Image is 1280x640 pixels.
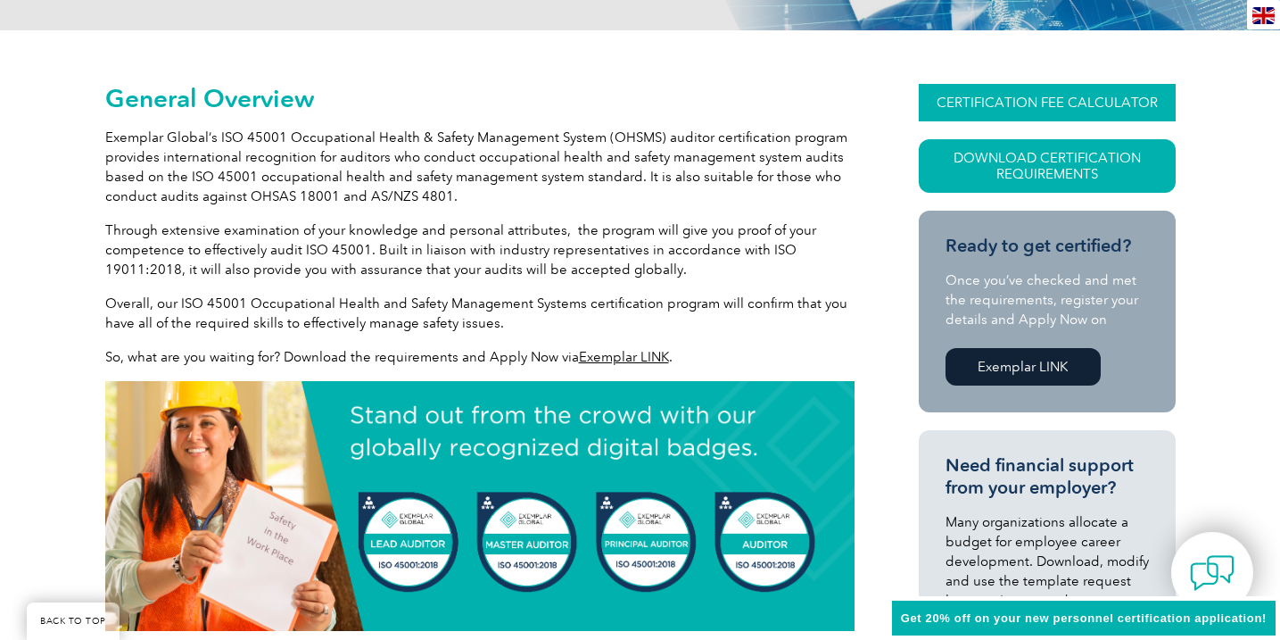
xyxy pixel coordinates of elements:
[105,128,855,206] p: Exemplar Global’s ISO 45001 Occupational Health & Safety Management System (OHSMS) auditor certif...
[105,347,855,367] p: So, what are you waiting for? Download the requirements and Apply Now via .
[105,381,855,631] img: digital badge
[1190,551,1235,595] img: contact-chat.png
[946,235,1149,257] h3: Ready to get certified?
[946,270,1149,329] p: Once you’ve checked and met the requirements, register your details and Apply Now on
[919,84,1176,121] a: CERTIFICATION FEE CALCULATOR
[105,294,855,333] p: Overall, our ISO 45001 Occupational Health and Safety Management Systems certification program wi...
[579,349,669,365] a: Exemplar LINK
[105,84,855,112] h2: General Overview
[946,348,1101,386] a: Exemplar LINK
[105,220,855,279] p: Through extensive examination of your knowledge and personal attributes, the program will give yo...
[946,512,1149,630] p: Many organizations allocate a budget for employee career development. Download, modify and use th...
[27,603,120,640] a: BACK TO TOP
[946,454,1149,499] h3: Need financial support from your employer?
[1252,7,1275,24] img: en
[919,139,1176,193] a: Download Certification Requirements
[901,611,1267,625] span: Get 20% off on your new personnel certification application!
